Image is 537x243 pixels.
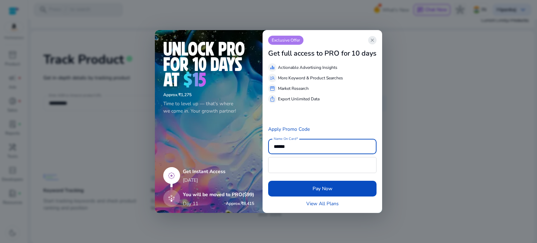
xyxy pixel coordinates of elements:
h6: ₹8,415 [226,201,254,206]
span: Pay Now [313,185,332,192]
iframe: Secure card payment input frame [272,158,373,172]
span: ios_share [270,96,275,102]
h3: Get full access to PRO for [268,49,350,58]
h5: You will be moved to PRO [183,192,254,198]
p: More Keyword & Product Searches [278,75,343,81]
a: Apply Promo Code [268,126,310,133]
p: Time to level up — that's where we come in. Your growth partner! [163,100,254,115]
p: Actionable Advertising Insights [278,64,337,71]
a: View All Plans [306,200,339,207]
h3: 10 days [351,49,377,58]
h6: ₹1,275 [163,92,254,97]
p: Export Unlimited Data [278,96,320,102]
span: equalizer [270,65,275,70]
button: Pay Now [268,181,377,196]
span: Approx. [226,201,241,206]
span: close [370,37,375,43]
span: manage_search [270,75,275,81]
p: Market Research [278,85,309,92]
p: Exclusive Offer [268,36,303,45]
span: ($99) [242,191,254,198]
p: [DATE] [183,177,254,184]
span: storefront [270,86,275,91]
h5: Get Instant Access [183,169,254,175]
span: Approx. [163,92,178,98]
mat-label: Name On Card [274,136,296,141]
p: Day 11 [183,200,198,207]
